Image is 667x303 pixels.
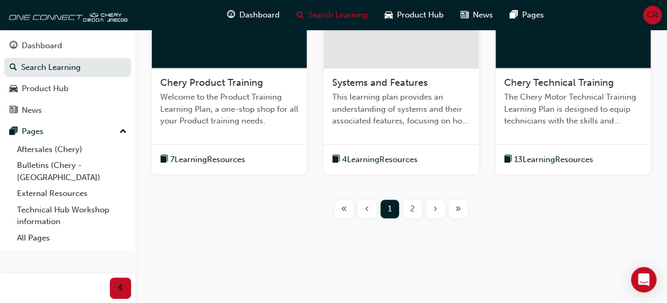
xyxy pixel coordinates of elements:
span: Systems and Features [332,77,428,88]
div: Open Intercom Messenger [631,267,656,292]
span: car-icon [385,8,393,22]
button: Next page [424,200,447,218]
span: 1 [388,203,392,215]
a: Search Learning [4,58,131,77]
span: search-icon [10,63,17,73]
span: up-icon [119,125,127,139]
a: search-iconSearch Learning [288,4,376,26]
span: guage-icon [10,41,18,51]
span: ‹ [365,203,369,215]
span: This learning plan provides an understanding of systems and their associated features, focusing o... [332,91,470,127]
a: guage-iconDashboard [219,4,288,26]
a: Aftersales (Chery) [13,141,131,158]
span: news-icon [10,106,18,115]
span: Product Hub [397,9,444,21]
button: DashboardSearch LearningProduct HubNews [4,34,131,122]
button: First page [333,200,356,218]
img: oneconnect [5,4,127,25]
span: book-icon [160,153,168,166]
span: CR [647,9,658,21]
a: Product Hub [4,79,131,99]
button: book-icon7LearningResources [160,153,245,166]
span: 13 Learning Resources [514,154,593,166]
a: Bulletins (Chery - [GEOGRAPHIC_DATA]) [13,157,131,185]
span: » [455,203,461,215]
span: guage-icon [227,8,235,22]
div: News [22,104,42,117]
button: book-icon13LearningResources [504,153,593,166]
a: car-iconProduct Hub [376,4,452,26]
span: Dashboard [239,9,280,21]
span: The Chery Motor Technical Training Learning Plan is designed to equip technicians with the skills... [504,91,642,127]
a: All Pages [13,230,131,246]
span: Chery Technical Training [504,77,614,88]
button: Pages [4,122,131,141]
a: Dashboard [4,36,131,56]
span: 2 [410,203,415,215]
span: prev-icon [117,282,125,295]
button: Page 1 [378,200,401,218]
button: Previous page [356,200,378,218]
a: news-iconNews [452,4,501,26]
div: Pages [22,126,44,138]
span: News [473,9,493,21]
span: news-icon [461,8,469,22]
button: Page 2 [401,200,424,218]
span: 7 Learning Resources [170,154,245,166]
span: pages-icon [510,8,518,22]
a: pages-iconPages [501,4,552,26]
button: book-icon4LearningResources [332,153,418,166]
span: Chery Product Training [160,77,263,88]
span: Pages [522,9,544,21]
a: Technical Hub Workshop information [13,202,131,230]
span: car-icon [10,84,18,94]
a: External Resources [13,185,131,202]
span: › [434,203,437,215]
div: Product Hub [22,83,68,95]
button: CR [643,6,662,24]
span: pages-icon [10,127,18,137]
span: Welcome to the Product Training Learning Plan, a one-stop shop for all your Product training needs. [160,91,298,127]
span: « [341,203,347,215]
span: book-icon [332,153,340,166]
div: Dashboard [22,40,62,52]
button: Last page [447,200,470,218]
a: News [4,101,131,120]
span: Search Learning [308,9,368,21]
span: 4 Learning Resources [342,154,418,166]
span: book-icon [504,153,512,166]
span: search-icon [297,8,304,22]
